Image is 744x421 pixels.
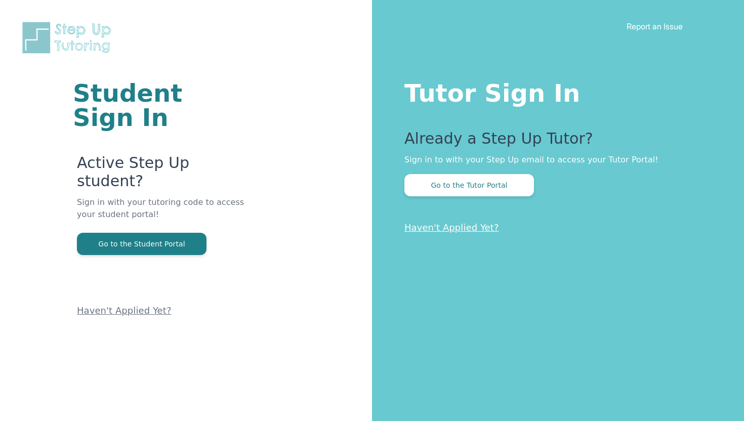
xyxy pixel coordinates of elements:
[77,305,172,316] a: Haven't Applied Yet?
[77,239,206,248] a: Go to the Student Portal
[404,180,534,190] a: Go to the Tutor Portal
[73,81,251,130] h1: Student Sign In
[77,196,251,233] p: Sign in with your tutoring code to access your student portal!
[404,130,704,154] p: Already a Step Up Tutor?
[404,77,704,105] h1: Tutor Sign In
[404,174,534,196] button: Go to the Tutor Portal
[77,233,206,255] button: Go to the Student Portal
[77,154,251,196] p: Active Step Up student?
[627,21,683,31] a: Report an Issue
[404,222,499,233] a: Haven't Applied Yet?
[20,20,117,55] img: Step Up Tutoring horizontal logo
[404,154,704,166] p: Sign in to with your Step Up email to access your Tutor Portal!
